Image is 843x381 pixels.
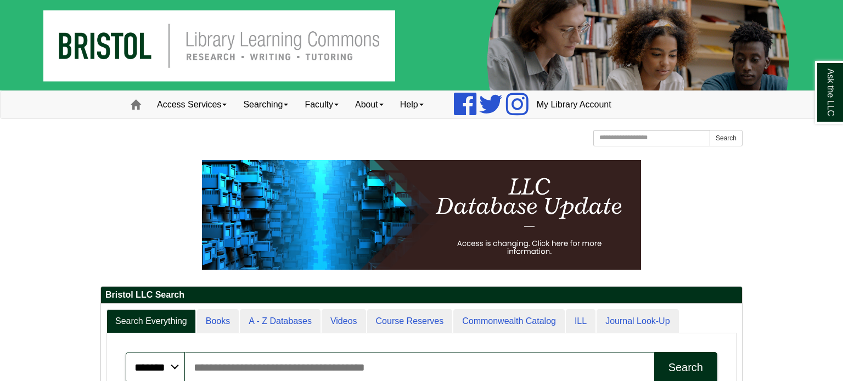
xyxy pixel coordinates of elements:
[347,91,392,118] a: About
[710,130,743,146] button: Search
[367,309,453,334] a: Course Reserves
[296,91,347,118] a: Faculty
[235,91,296,118] a: Searching
[202,160,641,270] img: HTML tutorial
[240,309,321,334] a: A - Z Databases
[597,309,678,334] a: Journal Look-Up
[106,309,196,334] a: Search Everything
[149,91,235,118] a: Access Services
[101,287,742,304] h2: Bristol LLC Search
[566,309,595,334] a: ILL
[392,91,432,118] a: Help
[197,309,239,334] a: Books
[322,309,366,334] a: Videos
[453,309,565,334] a: Commonwealth Catalog
[529,91,620,118] a: My Library Account
[668,361,703,374] div: Search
